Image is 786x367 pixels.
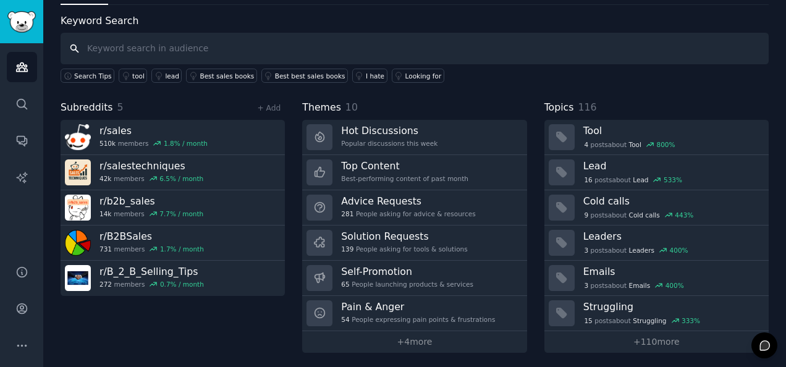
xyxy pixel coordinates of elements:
div: post s about [583,139,677,150]
span: 54 [341,315,349,324]
h3: Lead [583,159,760,172]
img: B2BSales [65,230,91,256]
h3: Pain & Anger [341,300,495,313]
div: post s about [583,209,695,221]
span: 116 [578,101,596,113]
span: 3 [584,246,588,255]
div: People asking for advice & resources [341,209,475,218]
h3: Hot Discussions [341,124,437,137]
span: 10 [345,101,358,113]
a: r/b2b_sales14kmembers7.7% / month [61,190,285,226]
span: 281 [341,209,353,218]
h3: r/ b2b_sales [99,195,203,208]
a: +4more [302,331,526,353]
div: People expressing pain points & frustrations [341,315,495,324]
span: Emails [629,281,651,290]
span: Leaders [629,246,654,255]
div: 800 % [656,140,675,149]
a: r/salestechniques42kmembers6.5% / month [61,155,285,190]
h3: Solution Requests [341,230,467,243]
a: Looking for [392,69,444,83]
span: 9 [584,211,588,219]
h3: Emails [583,265,760,278]
a: Lead16postsaboutLead533% [544,155,769,190]
div: post s about [583,174,683,185]
span: Search Tips [74,72,112,80]
span: Subreddits [61,100,113,116]
span: 15 [584,316,592,325]
span: Struggling [633,316,666,325]
h3: r/ B2BSales [99,230,204,243]
div: Best best sales books [275,72,345,80]
div: I hate [366,72,384,80]
h3: Leaders [583,230,760,243]
span: 16 [584,175,592,184]
h3: Self-Promotion [341,265,473,278]
a: r/sales510kmembers1.8% / month [61,120,285,155]
div: 443 % [675,211,693,219]
a: Emails3postsaboutEmails400% [544,261,769,296]
a: Self-Promotion65People launching products & services [302,261,526,296]
div: 400 % [670,246,688,255]
span: 42k [99,174,111,183]
h3: r/ B_2_B_Selling_Tips [99,265,204,278]
a: Top ContentBest-performing content of past month [302,155,526,190]
img: GummySearch logo [7,11,36,33]
div: post s about [583,280,685,291]
span: 139 [341,245,353,253]
a: r/B_2_B_Selling_Tips272members0.7% / month [61,261,285,296]
img: B_2_B_Selling_Tips [65,265,91,291]
a: Advice Requests281People asking for advice & resources [302,190,526,226]
img: b2b_sales [65,195,91,221]
span: 3 [584,281,588,290]
h3: Advice Requests [341,195,475,208]
div: post s about [583,245,690,256]
div: 1.7 % / month [160,245,204,253]
div: 6.5 % / month [159,174,203,183]
a: lead [151,69,182,83]
a: Tool4postsaboutTool800% [544,120,769,155]
a: I hate [352,69,387,83]
div: Best sales books [200,72,254,80]
div: members [99,280,204,289]
label: Keyword Search [61,15,138,27]
a: Best best sales books [261,69,348,83]
span: 14k [99,209,111,218]
a: Struggling15postsaboutStruggling333% [544,296,769,331]
a: +110more [544,331,769,353]
span: Themes [302,100,341,116]
div: members [99,139,208,148]
div: tool [132,72,145,80]
a: Solution Requests139People asking for tools & solutions [302,226,526,261]
div: 400 % [666,281,684,290]
h3: Cold calls [583,195,760,208]
a: tool [119,69,147,83]
h3: r/ salestechniques [99,159,203,172]
div: members [99,209,203,218]
input: Keyword search in audience [61,33,769,64]
span: Tool [629,140,641,149]
span: 4 [584,140,588,149]
div: People asking for tools & solutions [341,245,467,253]
div: 7.7 % / month [159,209,203,218]
h3: Struggling [583,300,760,313]
div: lead [165,72,179,80]
span: 510k [99,139,116,148]
img: salestechniques [65,159,91,185]
div: Looking for [405,72,442,80]
h3: Tool [583,124,760,137]
div: Popular discussions this week [341,139,437,148]
div: 0.7 % / month [160,280,204,289]
div: 1.8 % / month [164,139,208,148]
a: Leaders3postsaboutLeaders400% [544,226,769,261]
span: Cold calls [629,211,660,219]
button: Search Tips [61,69,114,83]
span: Lead [633,175,648,184]
a: + Add [257,104,281,112]
span: 731 [99,245,112,253]
div: People launching products & services [341,280,473,289]
a: Hot DiscussionsPopular discussions this week [302,120,526,155]
div: members [99,174,203,183]
h3: Top Content [341,159,468,172]
div: Best-performing content of past month [341,174,468,183]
